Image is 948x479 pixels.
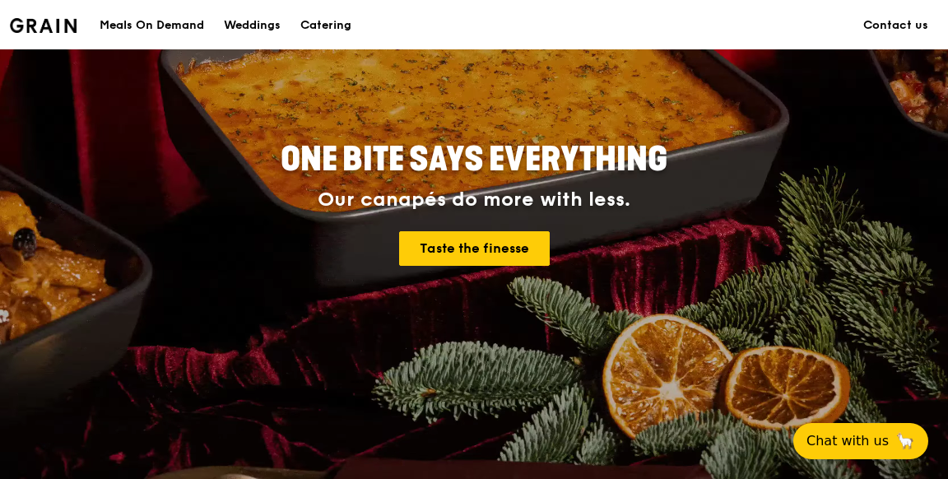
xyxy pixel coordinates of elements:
a: Weddings [214,1,290,50]
a: Contact us [853,1,938,50]
a: Taste the finesse [399,231,550,266]
div: Meals On Demand [100,1,204,50]
div: Our canapés do more with less. [178,188,770,212]
button: Chat with us🦙 [793,423,928,459]
span: 🦙 [895,431,915,451]
div: Weddings [224,1,281,50]
a: Catering [290,1,361,50]
span: ONE BITE SAYS EVERYTHING [281,140,667,179]
div: Catering [300,1,351,50]
span: Chat with us [806,431,889,451]
img: Grain [10,18,77,33]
